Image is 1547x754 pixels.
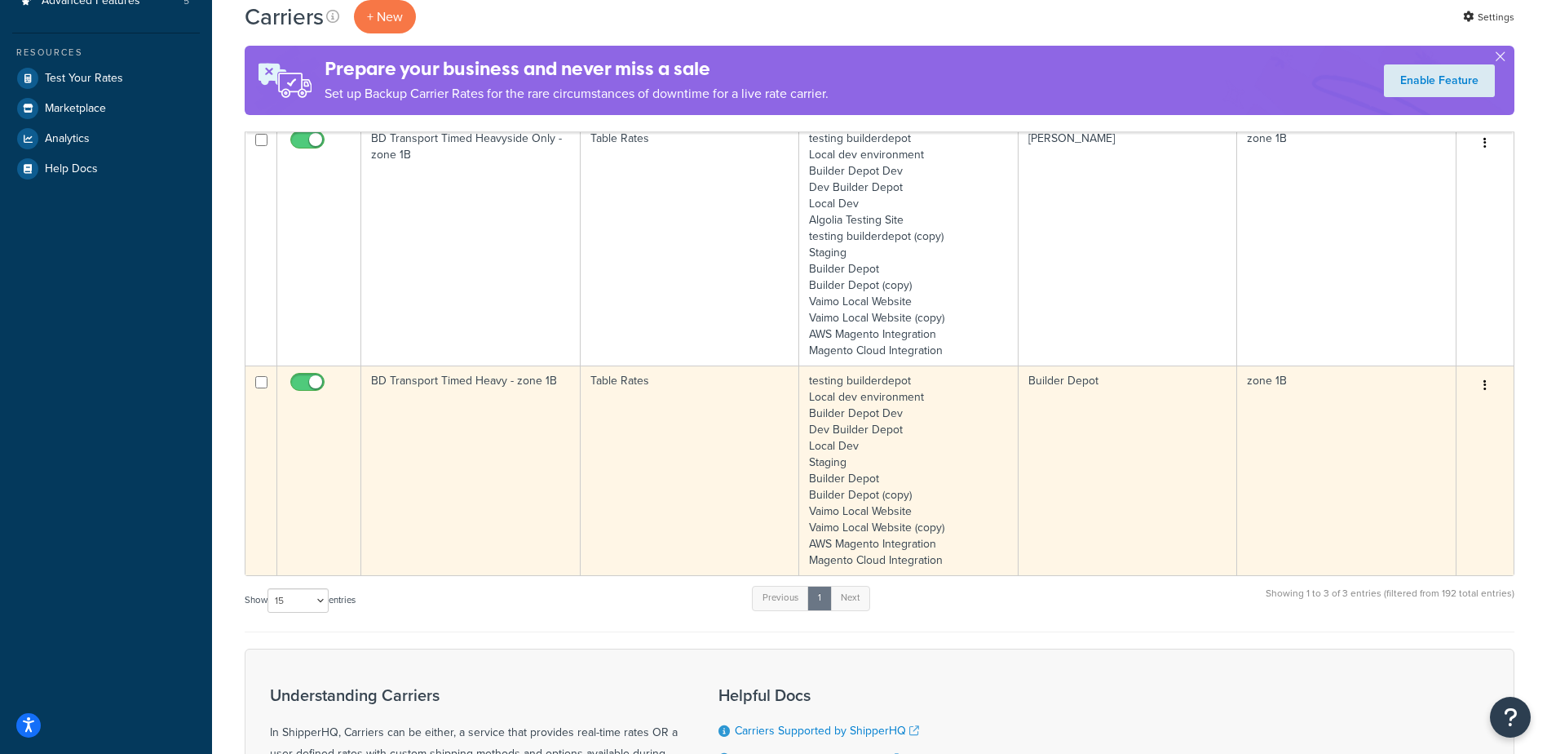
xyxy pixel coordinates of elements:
[581,123,800,366] td: Table Rates
[45,162,98,176] span: Help Docs
[1384,64,1495,97] a: Enable Feature
[12,64,200,93] a: Test Your Rates
[361,366,581,575] td: BD Transport Timed Heavy - zone 1B
[325,55,829,82] h4: Prepare your business and never miss a sale
[752,586,809,610] a: Previous
[799,366,1019,575] td: testing builderdepot Local dev environment Builder Depot Dev Dev Builder Depot Local Dev Staging ...
[325,82,829,105] p: Set up Backup Carrier Rates for the rare circumstances of downtime for a live rate carrier.
[245,46,325,115] img: ad-rules-rateshop-fe6ec290ccb7230408bd80ed9643f0289d75e0ffd9eb532fc0e269fcd187b520.png
[1490,697,1531,738] button: Open Resource Center
[270,686,678,704] h3: Understanding Carriers
[45,132,90,146] span: Analytics
[1237,366,1456,575] td: zone 1B
[830,586,870,610] a: Next
[361,123,581,366] td: BD Transport Timed Heavyside Only - zone 1B
[12,94,200,123] a: Marketplace
[1237,123,1456,366] td: zone 1B
[45,102,106,116] span: Marketplace
[267,588,329,613] select: Showentries
[45,72,123,86] span: Test Your Rates
[12,154,200,184] a: Help Docs
[799,123,1019,366] td: testing builderdepot Local dev environment Builder Depot Dev Dev Builder Depot Local Dev Algolia ...
[1019,123,1238,366] td: [PERSON_NAME]
[245,1,324,33] h1: Carriers
[807,586,832,610] a: 1
[1266,584,1514,619] div: Showing 1 to 3 of 3 entries (filtered from 192 total entries)
[735,722,919,739] a: Carriers Supported by ShipperHQ
[12,46,200,60] div: Resources
[1019,366,1238,575] td: Builder Depot
[245,588,356,613] label: Show entries
[1463,6,1514,29] a: Settings
[581,366,800,575] td: Table Rates
[718,686,931,704] h3: Helpful Docs
[12,124,200,153] a: Analytics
